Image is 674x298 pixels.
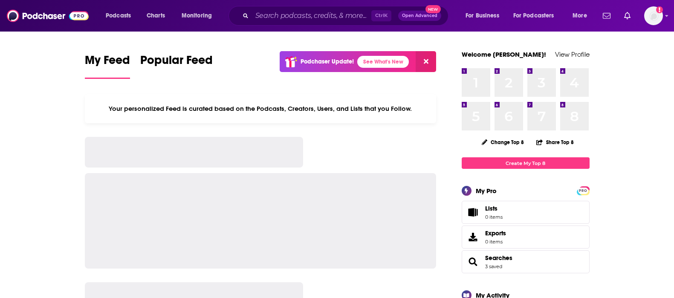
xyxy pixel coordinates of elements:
img: User Profile [644,6,663,25]
a: Welcome [PERSON_NAME]! [462,50,546,58]
div: My Pro [476,187,497,195]
span: Lists [465,206,482,218]
a: Searches [465,256,482,268]
a: PRO [578,187,588,194]
span: Monitoring [182,10,212,22]
a: Lists [462,201,590,224]
a: Popular Feed [140,53,213,79]
button: open menu [100,9,142,23]
span: Lists [485,205,503,212]
span: Exports [485,229,506,237]
button: Share Top 8 [536,134,574,150]
div: Search podcasts, credits, & more... [237,6,457,26]
span: Logged in as nicole.koremenos [644,6,663,25]
span: For Business [466,10,499,22]
a: My Feed [85,53,130,79]
a: Searches [485,254,512,262]
a: 3 saved [485,263,502,269]
svg: Add a profile image [656,6,663,13]
button: open menu [567,9,598,23]
span: Podcasts [106,10,131,22]
span: Exports [465,231,482,243]
button: open menu [508,9,567,23]
a: Show notifications dropdown [621,9,634,23]
span: New [425,5,441,13]
button: open menu [460,9,510,23]
span: My Feed [85,53,130,72]
span: Ctrl K [371,10,391,21]
button: open menu [176,9,223,23]
span: PRO [578,188,588,194]
span: Lists [485,205,498,212]
span: 0 items [485,214,503,220]
a: Exports [462,226,590,249]
span: For Podcasters [513,10,554,22]
p: Podchaser Update! [301,58,354,65]
span: Popular Feed [140,53,213,72]
span: More [573,10,587,22]
span: Searches [462,250,590,273]
a: See What's New [357,56,409,68]
button: Show profile menu [644,6,663,25]
span: 0 items [485,239,506,245]
span: Open Advanced [402,14,437,18]
input: Search podcasts, credits, & more... [252,9,371,23]
a: Create My Top 8 [462,157,590,169]
button: Open AdvancedNew [398,11,441,21]
span: Charts [147,10,165,22]
img: Podchaser - Follow, Share and Rate Podcasts [7,8,89,24]
a: Charts [141,9,170,23]
div: Your personalized Feed is curated based on the Podcasts, Creators, Users, and Lists that you Follow. [85,94,437,123]
button: Change Top 8 [477,137,529,148]
a: Show notifications dropdown [599,9,614,23]
a: View Profile [555,50,590,58]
